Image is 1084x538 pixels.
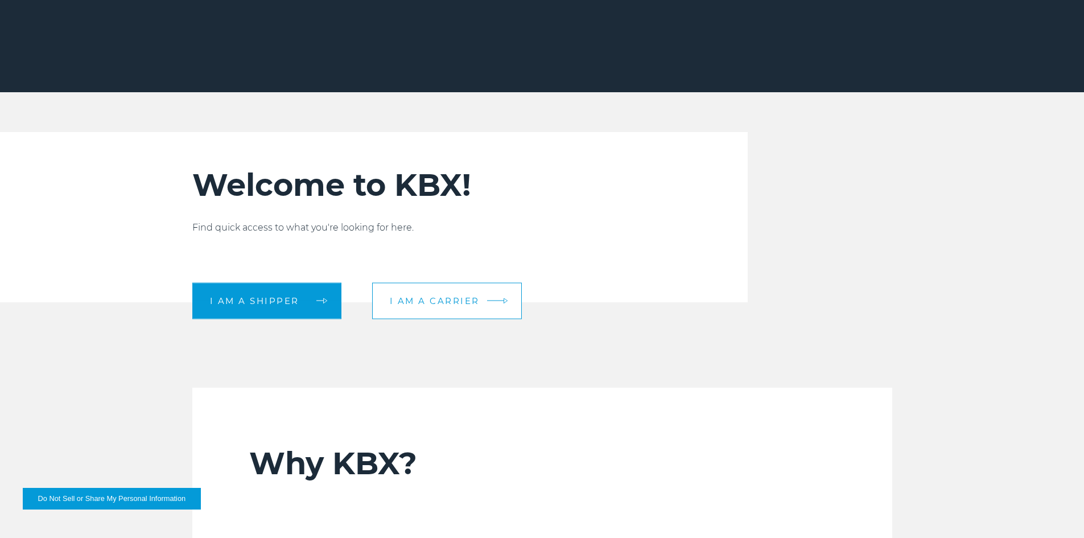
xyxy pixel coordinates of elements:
[192,166,680,204] h2: Welcome to KBX!
[503,298,508,304] img: arrow
[192,221,680,235] p: Find quick access to what you're looking for here.
[372,282,522,319] a: I am a carrier arrow arrow
[210,297,299,305] span: I am a shipper
[23,488,201,510] button: Do Not Sell or Share My Personal Information
[390,297,480,305] span: I am a carrier
[249,445,835,482] h2: Why KBX?
[192,282,341,319] a: I am a shipper arrow arrow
